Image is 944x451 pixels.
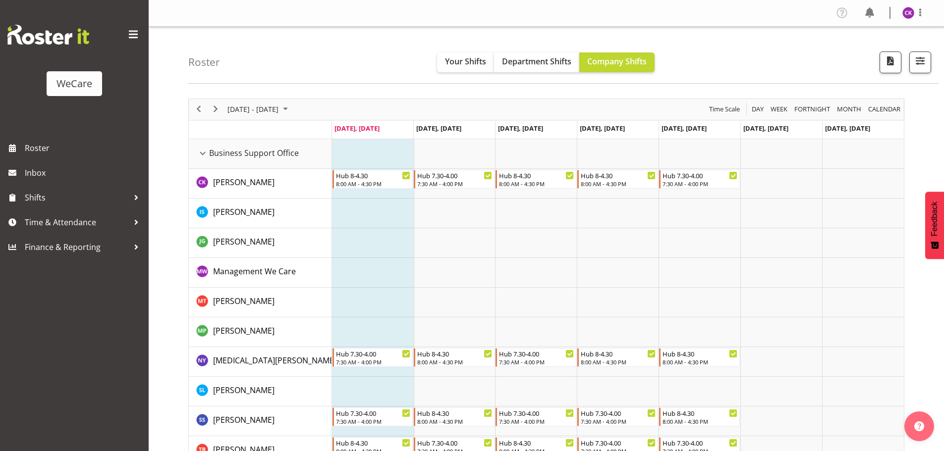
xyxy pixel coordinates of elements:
[770,103,788,115] span: Week
[213,355,336,366] span: [MEDICAL_DATA][PERSON_NAME]
[581,180,656,188] div: 8:00 AM - 4:30 PM
[499,408,574,418] div: Hub 7.30-4.00
[498,124,543,133] span: [DATE], [DATE]
[659,348,740,367] div: Nikita Yates"s event - Hub 8-4.30 Begin From Friday, October 3, 2025 at 8:00:00 AM GMT+13:00 Ends...
[414,348,495,367] div: Nikita Yates"s event - Hub 8-4.30 Begin From Tuesday, September 30, 2025 at 8:00:00 AM GMT+13:00 ...
[209,147,299,159] span: Business Support Office
[793,103,831,115] span: Fortnight
[213,414,275,426] a: [PERSON_NAME]
[213,325,275,337] a: [PERSON_NAME]
[213,266,296,277] span: Management We Care
[188,56,220,68] h4: Roster
[581,438,656,448] div: Hub 7.30-4.00
[209,103,222,115] button: Next
[417,438,492,448] div: Hub 7.30-4.00
[336,170,411,180] div: Hub 8-4.30
[445,56,486,67] span: Your Shifts
[336,438,411,448] div: Hub 8-4.30
[825,124,870,133] span: [DATE], [DATE]
[867,103,901,115] span: calendar
[496,407,576,426] div: Savita Savita"s event - Hub 7.30-4.00 Begin From Wednesday, October 1, 2025 at 7:30:00 AM GMT+13:...
[213,325,275,336] span: [PERSON_NAME]
[437,52,494,72] button: Your Shifts
[417,408,492,418] div: Hub 8-4.30
[333,170,413,189] div: Chloe Kim"s event - Hub 8-4.30 Begin From Monday, September 29, 2025 at 8:00:00 AM GMT+13:00 Ends...
[581,349,656,358] div: Hub 8-4.30
[417,358,492,366] div: 8:00 AM - 4:30 PM
[333,348,413,367] div: Nikita Yates"s event - Hub 7.30-4.00 Begin From Monday, September 29, 2025 at 7:30:00 AM GMT+13:0...
[751,103,765,115] span: Day
[750,103,766,115] button: Timeline Day
[663,180,737,188] div: 7:30 AM - 4:00 PM
[496,170,576,189] div: Chloe Kim"s event - Hub 8-4.30 Begin From Wednesday, October 1, 2025 at 8:00:00 AM GMT+13:00 Ends...
[192,103,206,115] button: Previous
[496,348,576,367] div: Nikita Yates"s event - Hub 7.30-4.00 Begin From Wednesday, October 1, 2025 at 7:30:00 AM GMT+13:0...
[189,199,332,228] td: Isabel Simcox resource
[663,417,737,425] div: 8:00 AM - 4:30 PM
[579,52,655,72] button: Company Shifts
[190,99,207,120] div: previous period
[25,165,144,180] span: Inbox
[499,170,574,180] div: Hub 8-4.30
[336,349,411,358] div: Hub 7.30-4.00
[213,176,275,188] a: [PERSON_NAME]
[835,103,863,115] button: Timeline Month
[581,358,656,366] div: 8:00 AM - 4:30 PM
[580,124,625,133] span: [DATE], [DATE]
[663,349,737,358] div: Hub 8-4.30
[25,141,144,155] span: Roster
[499,349,574,358] div: Hub 7.30-4.00
[25,190,129,205] span: Shifts
[663,438,737,448] div: Hub 7.30-4.00
[189,406,332,436] td: Savita Savita resource
[708,103,741,115] span: Time Scale
[659,407,740,426] div: Savita Savita"s event - Hub 8-4.30 Begin From Friday, October 3, 2025 at 8:00:00 AM GMT+13:00 End...
[213,236,275,248] a: [PERSON_NAME]
[414,170,495,189] div: Chloe Kim"s event - Hub 7.30-4.00 Begin From Tuesday, September 30, 2025 at 7:30:00 AM GMT+13:00 ...
[189,377,332,406] td: Sarah Lamont resource
[577,348,658,367] div: Nikita Yates"s event - Hub 8-4.30 Begin From Thursday, October 2, 2025 at 8:00:00 AM GMT+13:00 En...
[930,201,939,236] span: Feedback
[417,180,492,188] div: 7:30 AM - 4:00 PM
[836,103,862,115] span: Month
[189,347,332,377] td: Nikita Yates resource
[25,240,129,254] span: Finance & Reporting
[494,52,579,72] button: Department Shifts
[189,139,332,169] td: Business Support Office resource
[743,124,788,133] span: [DATE], [DATE]
[213,354,336,366] a: [MEDICAL_DATA][PERSON_NAME]
[587,56,647,67] span: Company Shifts
[499,358,574,366] div: 7:30 AM - 4:00 PM
[662,124,707,133] span: [DATE], [DATE]
[793,103,832,115] button: Fortnight
[581,408,656,418] div: Hub 7.30-4.00
[213,206,275,217] span: [PERSON_NAME]
[207,99,224,120] div: next period
[577,407,658,426] div: Savita Savita"s event - Hub 7.30-4.00 Begin From Thursday, October 2, 2025 at 7:30:00 AM GMT+13:0...
[909,51,931,73] button: Filter Shifts
[213,384,275,396] a: [PERSON_NAME]
[417,349,492,358] div: Hub 8-4.30
[213,177,275,188] span: [PERSON_NAME]
[213,296,275,306] span: [PERSON_NAME]
[226,103,292,115] button: September 2025
[577,170,658,189] div: Chloe Kim"s event - Hub 8-4.30 Begin From Thursday, October 2, 2025 at 8:00:00 AM GMT+13:00 Ends ...
[414,407,495,426] div: Savita Savita"s event - Hub 8-4.30 Begin From Tuesday, September 30, 2025 at 8:00:00 AM GMT+13:00...
[499,180,574,188] div: 8:00 AM - 4:30 PM
[189,317,332,347] td: Millie Pumphrey resource
[336,417,411,425] div: 7:30 AM - 4:00 PM
[499,438,574,448] div: Hub 8-4.30
[417,170,492,180] div: Hub 7.30-4.00
[659,170,740,189] div: Chloe Kim"s event - Hub 7.30-4.00 Begin From Friday, October 3, 2025 at 7:30:00 AM GMT+13:00 Ends...
[334,124,380,133] span: [DATE], [DATE]
[336,408,411,418] div: Hub 7.30-4.00
[336,180,411,188] div: 8:00 AM - 4:30 PM
[867,103,902,115] button: Month
[914,421,924,431] img: help-xxl-2.png
[336,358,411,366] div: 7:30 AM - 4:00 PM
[880,51,901,73] button: Download a PDF of the roster according to the set date range.
[56,76,92,91] div: WeCare
[902,7,914,19] img: chloe-kim10479.jpg
[189,169,332,199] td: Chloe Kim resource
